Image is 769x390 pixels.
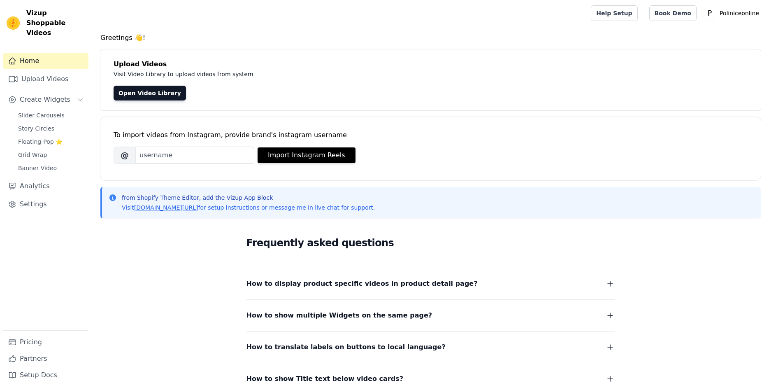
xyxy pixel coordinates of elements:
span: Grid Wrap [18,151,47,159]
p: Visit Video Library to upload videos from system [114,69,482,79]
span: Create Widgets [20,95,70,105]
a: Pricing [3,334,88,350]
p: Poliniceonline [716,6,762,21]
span: Floating-Pop ⭐ [18,138,63,146]
span: How to translate labels on buttons to local language? [246,341,446,353]
p: from Shopify Theme Editor, add the Vizup App Block [122,194,375,202]
a: Open Video Library [114,86,186,100]
span: Slider Carousels [18,111,65,119]
span: Vizup Shoppable Videos [26,8,85,38]
a: Setup Docs [3,367,88,383]
span: How to show multiple Widgets on the same page? [246,310,432,321]
span: Banner Video [18,164,57,172]
a: Book Demo [649,5,697,21]
button: Import Instagram Reels [258,147,355,163]
a: Grid Wrap [13,149,88,161]
span: How to show Title text below video cards? [246,373,404,385]
div: To import videos from Instagram, provide brand's instagram username [114,130,748,140]
span: Story Circles [18,124,54,133]
a: Slider Carousels [13,110,88,121]
a: Story Circles [13,123,88,134]
input: username [136,147,254,164]
h2: Frequently asked questions [246,235,615,251]
button: How to display product specific videos in product detail page? [246,278,615,290]
img: Vizup [7,16,20,30]
h4: Upload Videos [114,59,748,69]
a: Banner Video [13,162,88,174]
button: How to show Title text below video cards? [246,373,615,385]
button: How to show multiple Widgets on the same page? [246,310,615,321]
button: How to translate labels on buttons to local language? [246,341,615,353]
a: Help Setup [591,5,637,21]
a: Upload Videos [3,71,88,87]
button: Create Widgets [3,91,88,108]
a: Partners [3,350,88,367]
h4: Greetings 👋! [100,33,761,43]
a: Analytics [3,178,88,194]
span: How to display product specific videos in product detail page? [246,278,478,290]
button: P Poliniceonline [703,6,762,21]
a: Floating-Pop ⭐ [13,136,88,147]
a: Home [3,53,88,69]
p: Visit for setup instructions or message me in live chat for support. [122,203,375,212]
span: @ [114,147,136,164]
a: Settings [3,196,88,213]
text: P [708,9,712,17]
a: [DOMAIN_NAME][URL] [134,204,198,211]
